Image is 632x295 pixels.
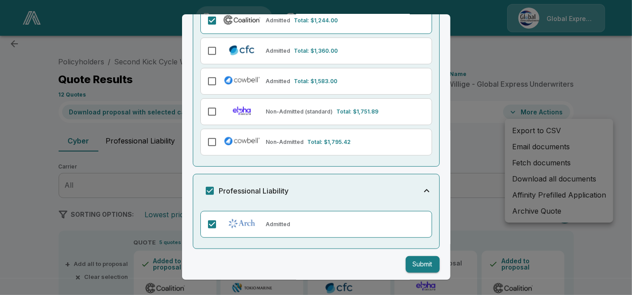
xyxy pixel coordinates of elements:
p: Admitted [266,17,291,25]
div: Cowbell (Admitted)AdmittedTotal: $1,583.00 [200,68,432,95]
p: Total: $1,360.00 [294,47,338,55]
div: Cowbell (Non-Admitted)Non-AdmittedTotal: $1,795.42 [200,129,432,156]
p: Non-Admitted (standard) [266,108,333,116]
p: Total: $1,795.42 [308,138,351,146]
button: Submit [406,256,440,273]
p: Admitted [266,47,291,55]
img: Coalition (Admitted) [221,13,263,26]
h6: Professional Liability [219,185,289,197]
p: Total: $1,244.00 [294,17,338,25]
img: Elpha (Non-Admitted) Standard [221,105,263,117]
div: Coalition (Admitted)AdmittedTotal: $1,244.00 [200,7,432,34]
div: Elpha (Non-Admitted) StandardNon-Admitted (standard)Total: $1,751.89 [200,98,432,125]
img: Cowbell (Admitted) [221,74,263,87]
p: Admitted [266,220,291,228]
button: Professional Liability [193,174,439,207]
p: Total: $1,583.00 [294,77,338,85]
p: Total: $1,751.89 [337,108,379,116]
div: ArchAdmitted [200,211,432,238]
img: Cowbell (Non-Admitted) [221,135,263,147]
img: Arch [221,217,263,230]
p: Admitted [266,77,291,85]
img: CFC (Admitted) [221,44,263,56]
div: CFC (Admitted)AdmittedTotal: $1,360.00 [200,38,432,64]
p: Non-Admitted [266,138,304,146]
